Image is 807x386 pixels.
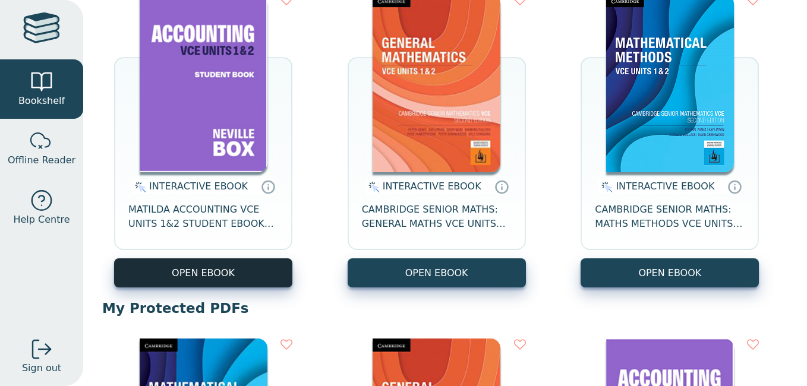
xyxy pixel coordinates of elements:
[595,203,745,231] span: CAMBRIDGE SENIOR MATHS: MATHS METHODS VCE UNITS 1&2 EBOOK 2E
[494,179,509,194] a: Interactive eBooks are accessed online via the publisher’s portal. They contain interactive resou...
[131,180,146,194] img: interactive.svg
[18,94,65,108] span: Bookshelf
[128,203,278,231] span: MATILDA ACCOUNTING VCE UNITS 1&2 STUDENT EBOOK 7E
[114,258,292,287] button: OPEN EBOOK
[102,299,788,317] p: My Protected PDFs
[598,180,613,194] img: interactive.svg
[383,181,481,192] span: INTERACTIVE EBOOK
[581,258,759,287] button: OPEN EBOOK
[365,180,380,194] img: interactive.svg
[8,153,75,167] span: Offline Reader
[22,361,61,375] span: Sign out
[261,179,275,194] a: Interactive eBooks are accessed online via the publisher’s portal. They contain interactive resou...
[362,203,512,231] span: CAMBRIDGE SENIOR MATHS: GENERAL MATHS VCE UNITS 1&2 EBOOK 2E
[616,181,714,192] span: INTERACTIVE EBOOK
[149,181,248,192] span: INTERACTIVE EBOOK
[348,258,526,287] button: OPEN EBOOK
[727,179,742,194] a: Interactive eBooks are accessed online via the publisher’s portal. They contain interactive resou...
[13,213,70,227] span: Help Centre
